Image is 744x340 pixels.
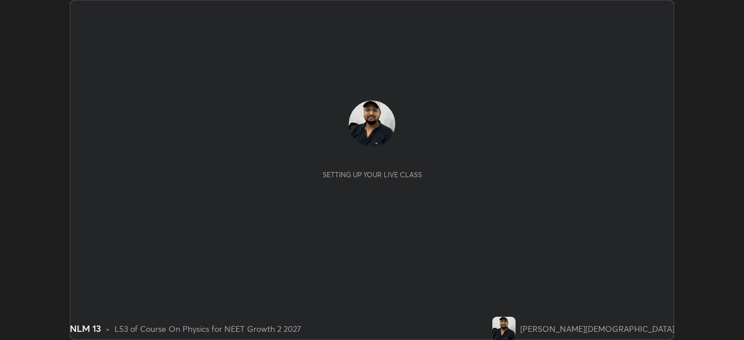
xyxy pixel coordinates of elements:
[349,101,395,147] img: 1899b2883f274fe6831501f89e15059c.jpg
[106,323,110,335] div: •
[323,170,422,179] div: Setting up your live class
[520,323,674,335] div: [PERSON_NAME][DEMOGRAPHIC_DATA]
[115,323,301,335] div: L53 of Course On Physics for NEET Growth 2 2027
[70,321,101,335] div: NLM 13
[492,317,516,340] img: 1899b2883f274fe6831501f89e15059c.jpg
